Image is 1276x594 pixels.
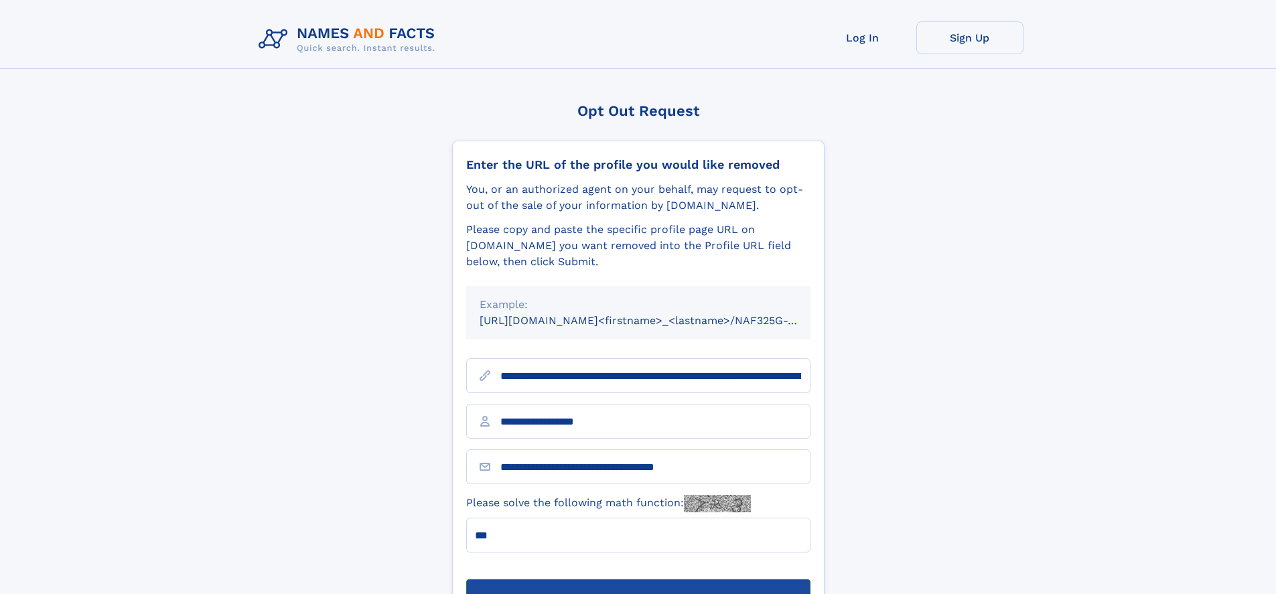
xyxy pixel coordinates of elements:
[466,157,810,172] div: Enter the URL of the profile you would like removed
[480,314,836,327] small: [URL][DOMAIN_NAME]<firstname>_<lastname>/NAF325G-xxxxxxxx
[253,21,446,58] img: Logo Names and Facts
[916,21,1023,54] a: Sign Up
[466,222,810,270] div: Please copy and paste the specific profile page URL on [DOMAIN_NAME] you want removed into the Pr...
[452,102,825,119] div: Opt Out Request
[480,297,797,313] div: Example:
[466,495,751,512] label: Please solve the following math function:
[466,181,810,214] div: You, or an authorized agent on your behalf, may request to opt-out of the sale of your informatio...
[809,21,916,54] a: Log In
